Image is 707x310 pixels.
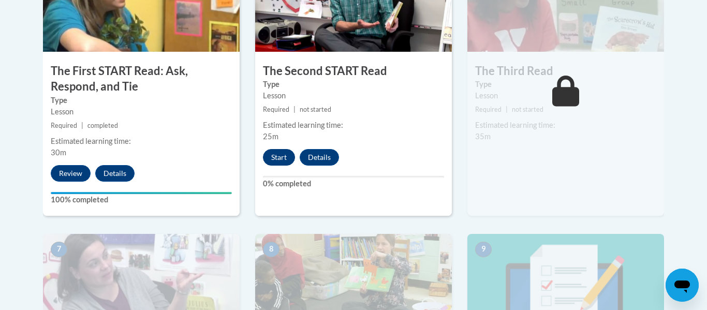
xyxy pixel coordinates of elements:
span: 7 [51,242,67,257]
button: Start [263,149,295,166]
h3: The Third Read [467,63,664,79]
label: Type [51,95,232,106]
div: Estimated learning time: [51,136,232,147]
h3: The First START Read: Ask, Respond, and Tie [43,63,240,95]
div: Lesson [475,90,656,101]
label: Type [263,79,444,90]
button: Details [95,165,135,182]
span: Required [475,106,502,113]
button: Details [300,149,339,166]
label: 0% completed [263,178,444,189]
span: not started [300,106,331,113]
span: Required [51,122,77,129]
label: 100% completed [51,194,232,205]
span: not started [512,106,543,113]
button: Review [51,165,91,182]
span: | [81,122,83,129]
span: completed [87,122,118,129]
span: 25m [263,132,278,141]
div: Lesson [263,90,444,101]
div: Estimated learning time: [263,120,444,131]
label: Type [475,79,656,90]
span: 9 [475,242,492,257]
h3: The Second START Read [255,63,452,79]
span: | [293,106,296,113]
div: Estimated learning time: [475,120,656,131]
div: Lesson [51,106,232,117]
span: 8 [263,242,279,257]
span: Required [263,106,289,113]
span: 30m [51,148,66,157]
div: Your progress [51,192,232,194]
span: | [506,106,508,113]
span: 35m [475,132,491,141]
iframe: Button to launch messaging window [666,269,699,302]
